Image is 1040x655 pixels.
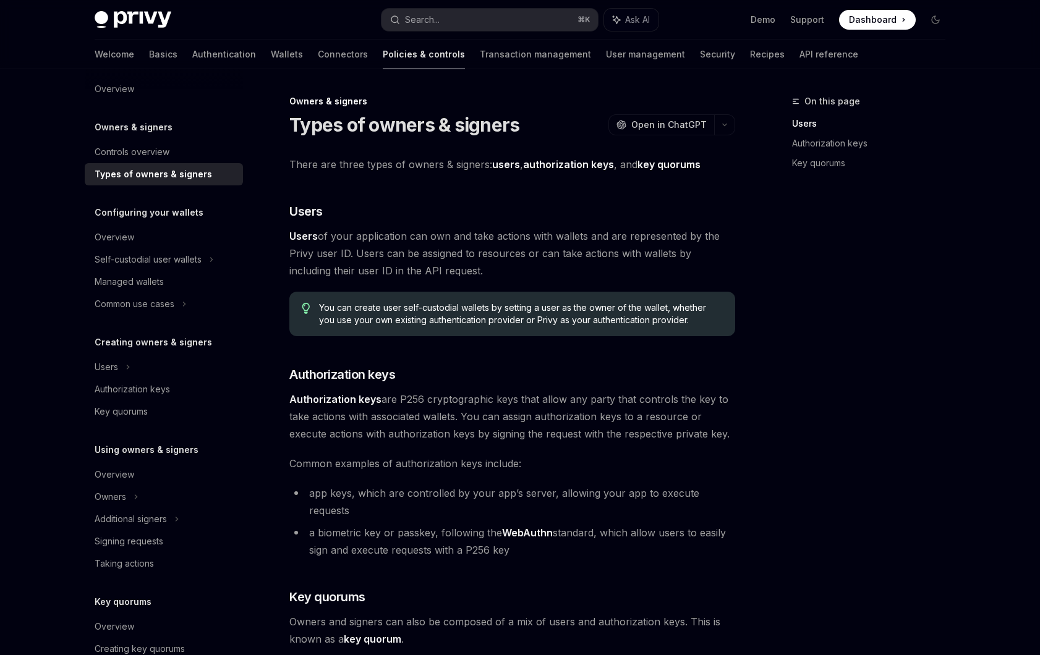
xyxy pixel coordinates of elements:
[95,594,151,609] h5: Key quorums
[318,40,368,69] a: Connectors
[289,227,735,279] span: of your application can own and take actions with wallets and are represented by the Privy user I...
[95,442,198,457] h5: Using owners & signers
[85,226,243,248] a: Overview
[95,512,167,526] div: Additional signers
[839,10,916,30] a: Dashboard
[502,526,553,539] a: WebAuthn
[95,252,202,267] div: Self-custodial user wallets
[606,40,685,69] a: User management
[85,530,243,552] a: Signing requests
[95,230,134,245] div: Overview
[85,141,243,163] a: Controls overview
[85,378,243,400] a: Authorization keys
[85,163,243,185] a: Types of owners & signers
[95,274,164,289] div: Managed wallets
[95,467,134,482] div: Overview
[95,205,203,220] h5: Configuring your wallets
[289,156,735,173] span: There are three types of owners & signers: , , and
[289,524,735,559] li: a biometric key or passkey, following the standard, which allow users to easily sign and execute ...
[480,40,591,69] a: Transaction management
[405,12,440,27] div: Search...
[85,400,243,423] a: Key quorums
[608,114,714,135] button: Open in ChatGPT
[149,40,177,69] a: Basics
[302,303,310,314] svg: Tip
[792,153,955,173] a: Key quorums
[799,40,858,69] a: API reference
[95,489,126,504] div: Owners
[95,556,154,571] div: Taking actions
[95,11,171,28] img: dark logo
[95,335,212,350] h5: Creating owners & signers
[95,145,169,159] div: Controls overview
[381,9,598,31] button: Search...⌘K
[926,10,945,30] button: Toggle dark mode
[700,40,735,69] a: Security
[631,119,707,131] span: Open in ChatGPT
[792,114,955,133] a: Users
[637,158,701,171] a: key quorums
[792,133,955,153] a: Authorization keys
[319,302,723,326] span: You can create user self-custodial wallets by setting a user as the owner of the wallet, whether ...
[289,588,365,606] span: Key quorums
[289,484,735,519] li: app keys, which are controlled by your app’s server, allowing your app to execute requests
[750,40,785,69] a: Recipes
[85,552,243,575] a: Taking actions
[289,95,735,108] div: Owners & signers
[289,114,519,136] h1: Types of owners & signers
[804,94,860,109] span: On this page
[85,271,243,293] a: Managed wallets
[289,203,323,220] span: Users
[523,158,614,171] a: authorization keys
[492,158,520,171] a: users
[344,633,401,645] strong: key quorum
[95,360,118,374] div: Users
[95,82,134,96] div: Overview
[578,15,590,25] span: ⌘ K
[289,393,381,405] strong: Authorization keys
[95,404,148,419] div: Key quorums
[751,14,775,26] a: Demo
[95,534,163,549] div: Signing requests
[85,463,243,486] a: Overview
[85,78,243,100] a: Overview
[95,382,170,397] div: Authorization keys
[95,297,174,311] div: Common use cases
[289,230,318,242] strong: Users
[192,40,256,69] a: Authentication
[604,9,659,31] button: Ask AI
[849,14,897,26] span: Dashboard
[289,366,395,383] span: Authorization keys
[95,120,173,135] h5: Owners & signers
[289,613,735,648] span: Owners and signers can also be composed of a mix of users and authorization keys. This is known a...
[289,455,735,472] span: Common examples of authorization keys include:
[625,14,650,26] span: Ask AI
[85,615,243,638] a: Overview
[95,40,134,69] a: Welcome
[271,40,303,69] a: Wallets
[790,14,824,26] a: Support
[95,167,212,182] div: Types of owners & signers
[95,619,134,634] div: Overview
[289,391,735,442] span: are P256 cryptographic keys that allow any party that controls the key to take actions with assoc...
[383,40,465,69] a: Policies & controls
